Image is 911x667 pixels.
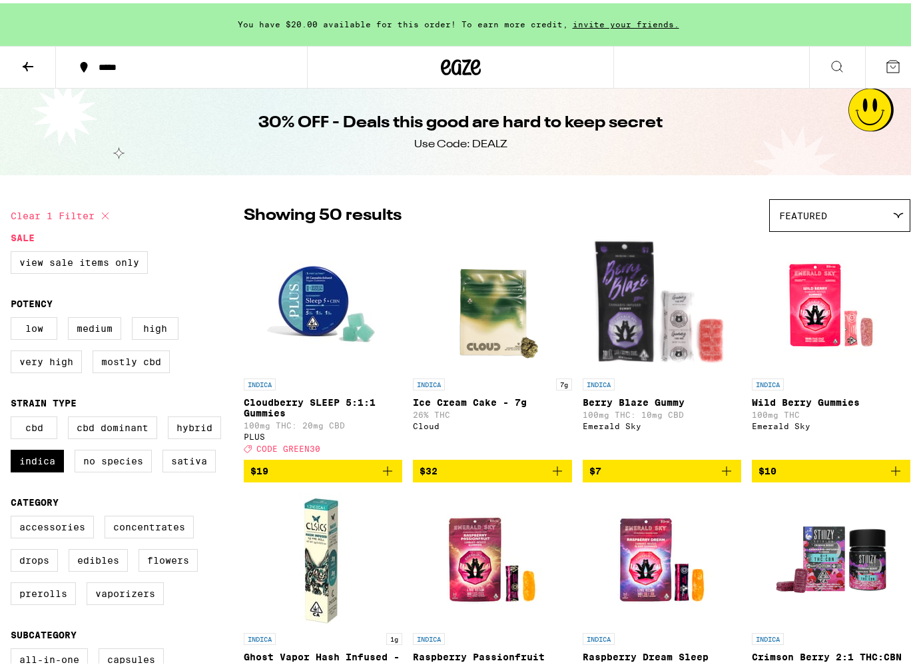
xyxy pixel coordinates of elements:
p: Ice Cream Cake - 7g [413,394,571,404]
span: $19 [250,462,268,473]
p: INDICA [752,375,784,387]
h1: 30% OFF - Deals this good are hard to keep secret [258,109,663,131]
legend: Potency [11,295,53,306]
p: INDICA [583,630,615,642]
label: Vaporizers [87,579,164,602]
p: INDICA [244,630,276,642]
span: You have $20.00 available for this order! To earn more credit, [238,17,568,25]
div: Use Code: DEALZ [414,134,507,149]
label: Low [11,314,57,336]
span: invite your friends. [568,17,684,25]
label: Drops [11,546,58,568]
p: Cloudberry SLEEP 5:1:1 Gummies [244,394,402,415]
button: Add to bag [244,456,402,479]
label: Mostly CBD [93,347,170,370]
span: Featured [779,207,827,218]
button: Add to bag [752,456,910,479]
label: Very High [11,347,82,370]
button: Add to bag [413,456,571,479]
a: Open page for Wild Berry Gummies from Emerald Sky [752,235,910,456]
label: Flowers [139,546,198,568]
p: 26% THC [413,407,571,416]
a: Open page for Ice Cream Cake - 7g from Cloud [413,235,571,456]
p: Showing 50 results [244,201,402,224]
span: $7 [589,462,601,473]
p: INDICA [413,630,445,642]
label: Sativa [162,446,216,469]
p: 1g [386,630,402,642]
label: High [132,314,178,336]
p: INDICA [244,375,276,387]
label: View Sale Items Only [11,248,148,271]
img: Cloud - Ice Cream Cake - 7g [426,235,559,368]
legend: Strain Type [11,394,77,405]
label: Edibles [69,546,128,568]
p: INDICA [752,630,784,642]
label: CBD Dominant [68,413,157,436]
div: Emerald Sky [583,418,741,427]
button: Clear 1 filter [11,196,113,229]
a: Open page for Berry Blaze Gummy from Emerald Sky [583,235,741,456]
img: Emerald Sky - Raspberry Passionfruit Live Resin Gummies [426,490,559,623]
img: STIIIZY - Crimson Berry 2:1 THC:CBN Gummies [764,490,898,623]
span: Hi. Need any help? [8,9,96,20]
p: Berry Blaze Gummy [583,394,741,404]
img: Emerald Sky - Wild Berry Gummies [764,235,898,368]
button: Add to bag [583,456,741,479]
p: Wild Berry Gummies [752,394,910,404]
label: Prerolls [11,579,76,602]
img: PLUS - Cloudberry SLEEP 5:1:1 Gummies [256,235,390,368]
img: CLSICS - Ghost Vapor Hash Infused - 1g [256,490,390,623]
a: Open page for Cloudberry SLEEP 5:1:1 Gummies from PLUS [244,235,402,456]
legend: Category [11,494,59,504]
label: CBD [11,413,57,436]
p: 100mg THC: 20mg CBD [244,418,402,426]
img: Emerald Sky - Raspberry Dream Sleep 10:2:2 Gummies [595,490,729,623]
div: Emerald Sky [752,418,910,427]
span: $32 [420,462,438,473]
legend: Sale [11,229,35,240]
label: Hybrid [168,413,221,436]
div: Cloud [413,418,571,427]
img: Emerald Sky - Berry Blaze Gummy [591,235,733,368]
span: $10 [759,462,776,473]
legend: Subcategory [11,626,77,637]
p: 100mg THC: 10mg CBD [583,407,741,416]
label: Concentrates [105,512,194,535]
p: 7g [556,375,572,387]
label: Accessories [11,512,94,535]
label: Indica [11,446,64,469]
label: No Species [75,446,152,469]
label: Medium [68,314,121,336]
div: PLUS [244,429,402,438]
p: INDICA [583,375,615,387]
p: INDICA [413,375,445,387]
span: CODE GREEN30 [256,441,320,450]
p: 100mg THC [752,407,910,416]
